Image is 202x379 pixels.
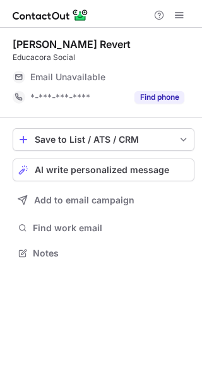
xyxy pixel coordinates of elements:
span: Notes [33,248,189,259]
span: Add to email campaign [34,195,134,205]
button: Find work email [13,219,194,237]
img: ContactOut v5.3.10 [13,8,88,23]
div: [PERSON_NAME] Revert [13,38,131,51]
button: Add to email campaign [13,189,194,212]
div: Educacora Social [13,52,194,63]
button: Reveal Button [134,91,184,104]
span: Find work email [33,222,189,234]
button: AI write personalized message [13,159,194,181]
span: Email Unavailable [30,71,105,83]
button: save-profile-one-click [13,128,194,151]
div: Save to List / ATS / CRM [35,135,172,145]
span: AI write personalized message [35,165,169,175]
button: Notes [13,244,194,262]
